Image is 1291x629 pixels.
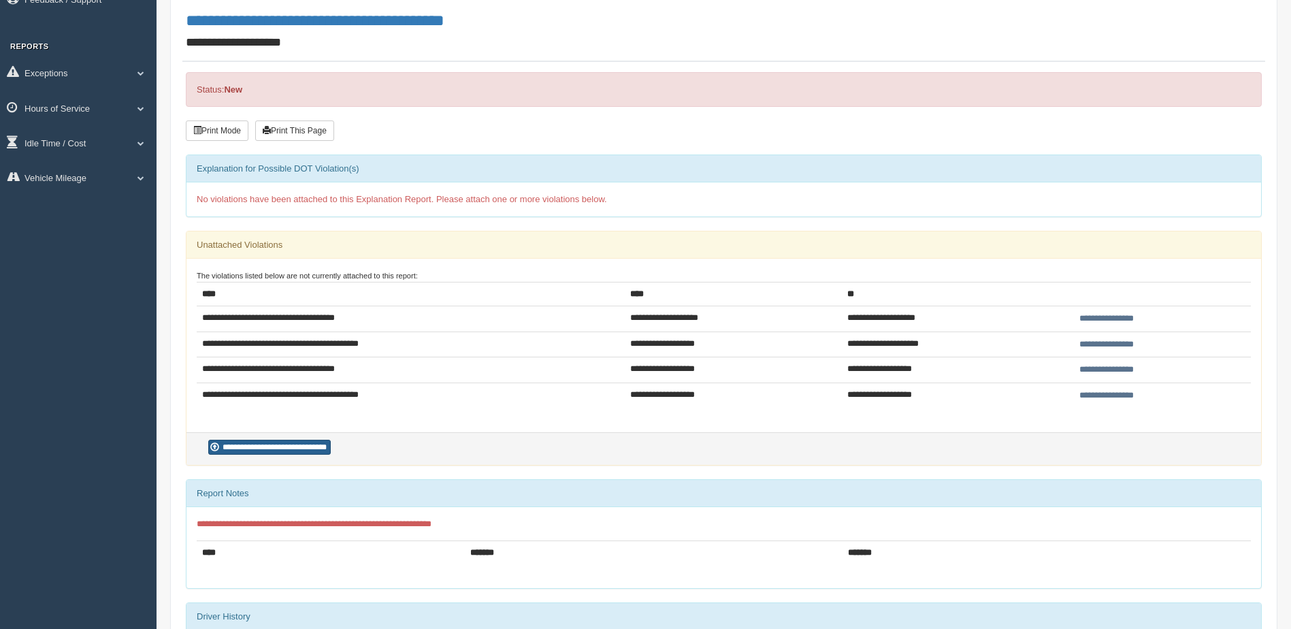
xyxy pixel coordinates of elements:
small: The violations listed below are not currently attached to this report: [197,272,418,280]
span: No violations have been attached to this Explanation Report. Please attach one or more violations... [197,194,607,204]
div: Unattached Violations [186,231,1261,259]
button: Print This Page [255,120,334,141]
div: Explanation for Possible DOT Violation(s) [186,155,1261,182]
div: Report Notes [186,480,1261,507]
button: Print Mode [186,120,248,141]
strong: New [224,84,242,95]
div: Status: [186,72,1262,107]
